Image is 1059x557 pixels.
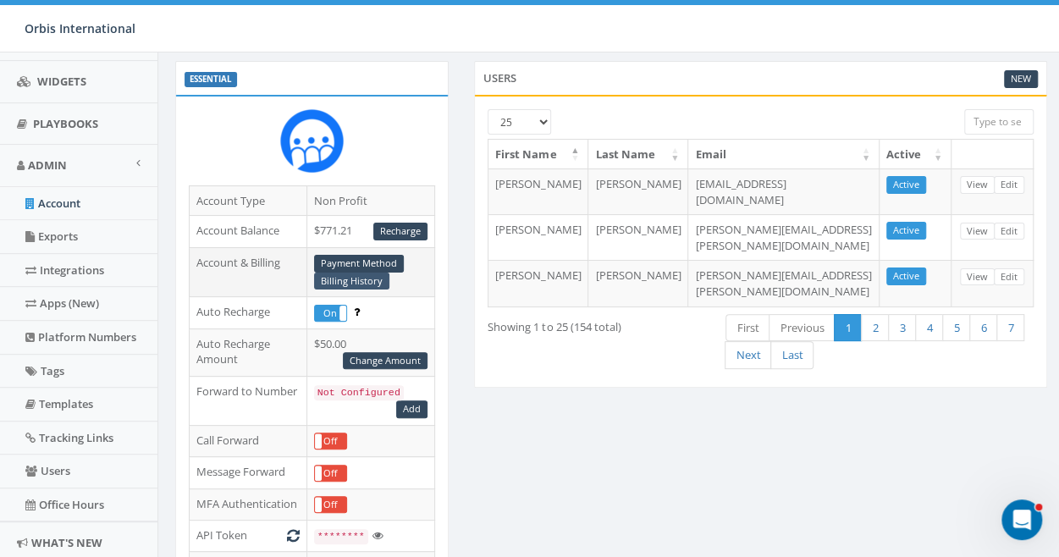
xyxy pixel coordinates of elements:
div: OnOff [314,465,347,482]
div: Users [474,61,1047,95]
td: [PERSON_NAME] [588,214,688,260]
span: Enable to prevent campaign failure. [354,304,360,319]
td: Non Profit [306,185,435,216]
a: Active [886,222,926,240]
span: Admin [28,157,67,173]
td: $50.00 [306,328,435,376]
a: View [960,268,995,286]
a: 7 [996,314,1024,342]
td: [PERSON_NAME][EMAIL_ADDRESS][PERSON_NAME][DOMAIN_NAME] [688,214,880,260]
td: [PERSON_NAME] [588,260,688,306]
a: 1 [834,314,862,342]
a: 2 [861,314,889,342]
a: Previous [769,314,835,342]
a: 6 [969,314,997,342]
a: First [725,314,769,342]
th: First Name: activate to sort column descending [488,140,588,169]
label: Off [315,433,346,449]
a: 4 [915,314,943,342]
td: Account Type [190,185,307,216]
a: Active [886,267,926,285]
div: OnOff [314,305,347,322]
td: [EMAIL_ADDRESS][DOMAIN_NAME] [688,168,880,214]
a: Next [725,341,771,369]
a: 3 [888,314,916,342]
td: Auto Recharge [190,297,307,328]
div: Showing 1 to 25 (154 total) [488,312,700,335]
span: What's New [31,535,102,550]
a: Add [396,400,427,418]
a: Active [886,176,926,194]
img: Rally_Corp_Icon.png [280,109,344,173]
div: OnOff [314,433,347,449]
a: 5 [942,314,970,342]
span: Playbooks [33,116,98,131]
label: Off [315,497,346,512]
td: Account Balance [190,216,307,248]
span: Widgets [37,74,86,89]
a: Last [770,341,814,369]
a: Edit [994,223,1024,240]
td: Account & Billing [190,247,307,297]
th: Email: activate to sort column ascending [688,140,880,169]
label: On [315,306,346,321]
th: Last Name: activate to sort column ascending [588,140,688,169]
td: $771.21 [306,216,435,248]
iframe: Intercom live chat [1001,499,1042,540]
a: View [960,176,995,194]
a: Change Amount [343,352,427,370]
i: Generate New Token [287,530,300,541]
td: [PERSON_NAME] [488,168,588,214]
td: [PERSON_NAME] [488,214,588,260]
td: [PERSON_NAME] [488,260,588,306]
td: [PERSON_NAME][EMAIL_ADDRESS][PERSON_NAME][DOMAIN_NAME] [688,260,880,306]
td: [PERSON_NAME] [588,168,688,214]
a: View [960,223,995,240]
code: Not Configured [314,385,404,400]
label: ESSENTIAL [185,72,237,87]
td: Forward to Number [190,377,307,425]
td: Call Forward [190,425,307,456]
a: New [1004,70,1038,88]
td: API Token [190,520,307,551]
label: Off [315,466,346,481]
td: Message Forward [190,457,307,488]
a: Edit [994,176,1024,194]
a: Recharge [373,223,427,240]
td: Auto Recharge Amount [190,328,307,376]
td: MFA Authentication [190,488,307,520]
div: OnOff [314,496,347,513]
a: Payment Method [314,255,404,273]
span: Orbis International [25,20,135,36]
a: Billing History [314,273,389,290]
input: Type to search [964,109,1034,135]
th: Active: activate to sort column ascending [880,140,951,169]
a: Edit [994,268,1024,286]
